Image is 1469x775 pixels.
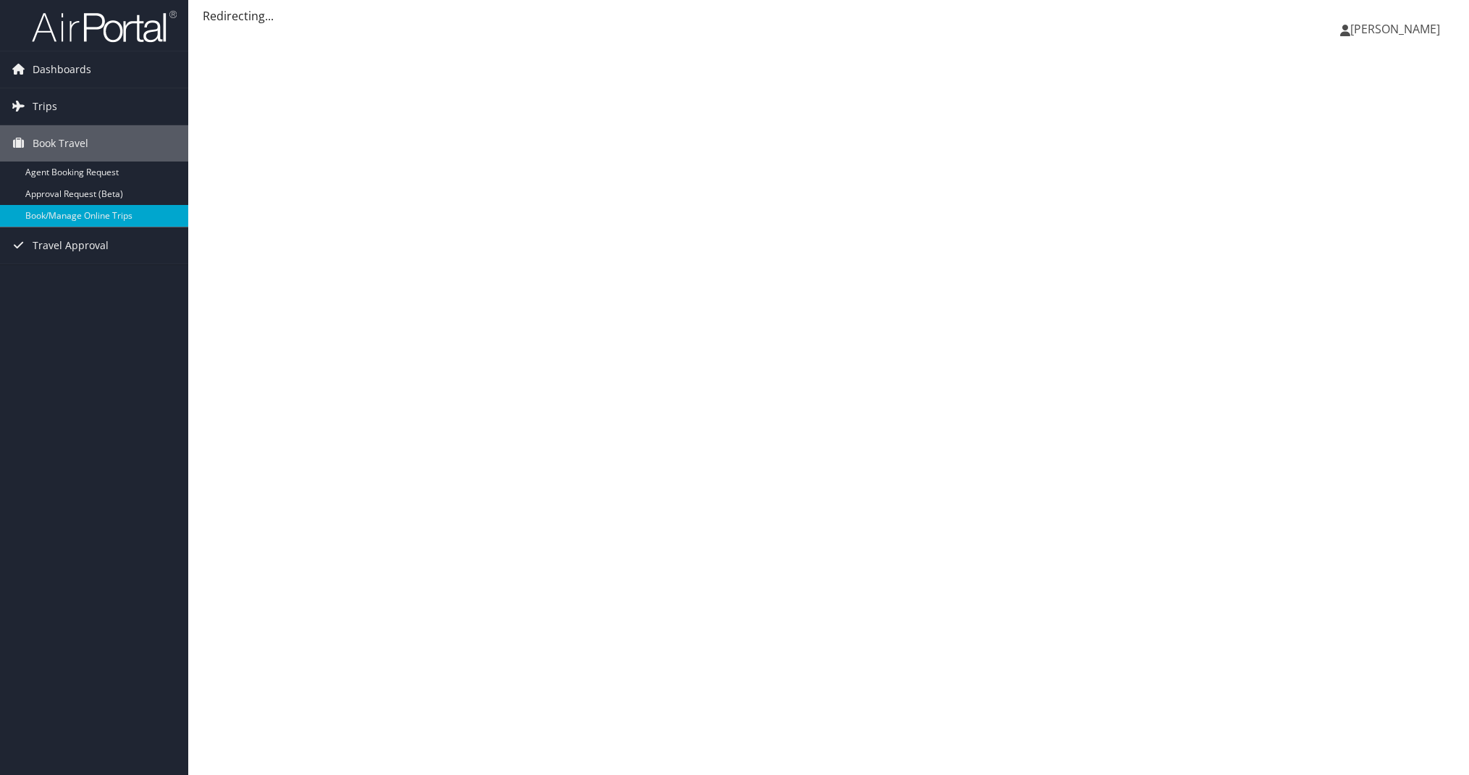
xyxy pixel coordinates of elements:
[32,9,177,43] img: airportal-logo.png
[33,227,109,264] span: Travel Approval
[1350,21,1440,37] span: [PERSON_NAME]
[1340,7,1455,51] a: [PERSON_NAME]
[33,125,88,162] span: Book Travel
[33,88,57,125] span: Trips
[203,7,1455,25] div: Redirecting...
[33,51,91,88] span: Dashboards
